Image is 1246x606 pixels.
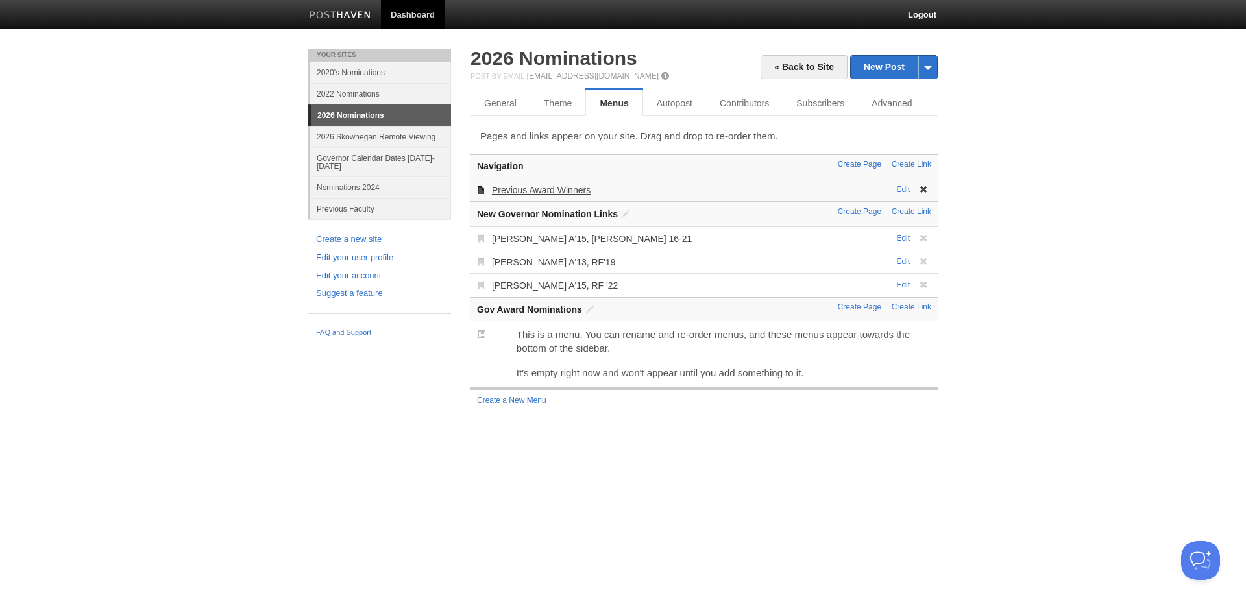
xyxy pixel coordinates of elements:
[838,160,881,169] a: Create Page
[310,83,451,104] a: 2022 Nominations
[470,90,530,116] a: General
[761,55,848,79] a: « Back to Site
[480,129,928,143] p: Pages and links appear on your site. Drag and drop to re-order them.
[477,162,931,171] h3: Navigation
[311,105,451,126] a: 2026 Nominations
[310,62,451,83] a: 2020's Nominations
[310,176,451,198] a: Nominations 2024
[310,147,451,176] a: Governor Calendar Dates [DATE]-[DATE]
[316,327,443,339] a: FAQ and Support
[858,90,925,116] a: Advanced
[530,90,586,116] a: Theme
[310,126,451,147] a: 2026 Skowhegan Remote Viewing
[896,234,910,243] a: Edit
[892,207,931,216] a: Create Link
[896,280,910,289] a: Edit
[308,49,451,62] li: Your Sites
[477,304,931,315] h3: Gov Award Nominations
[492,234,692,244] a: [PERSON_NAME] A'15, [PERSON_NAME] 16-21
[585,90,642,116] a: Menus
[783,90,858,116] a: Subscribers
[517,328,931,355] p: This is a menu. You can rename and re-order menus, and these menus appear towards the bottom of t...
[316,251,443,265] a: Edit your user profile
[896,185,910,194] a: Edit
[517,366,931,380] p: It's empty right now and won't appear until you add something to it.
[477,396,546,405] a: Create a New Menu
[316,269,443,283] a: Edit your account
[316,287,443,300] a: Suggest a feature
[706,90,783,116] a: Contributors
[316,233,443,247] a: Create a new site
[470,72,524,80] span: Post by Email
[838,207,881,216] a: Create Page
[492,257,616,267] a: [PERSON_NAME] A'13, RF'19
[492,280,618,291] a: [PERSON_NAME] A'15, RF '22
[477,209,931,219] h3: New Governor Nomination Links
[851,56,937,79] a: New Post
[838,302,881,311] a: Create Page
[892,160,931,169] a: Create Link
[527,71,659,80] a: [EMAIL_ADDRESS][DOMAIN_NAME]
[492,185,591,195] a: Previous Award Winners
[310,11,371,21] img: Posthaven-bar
[643,90,706,116] a: Autopost
[310,198,451,219] a: Previous Faculty
[896,257,910,266] a: Edit
[1181,541,1220,580] iframe: Help Scout Beacon - Open
[892,302,931,311] a: Create Link
[470,47,637,69] a: 2026 Nominations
